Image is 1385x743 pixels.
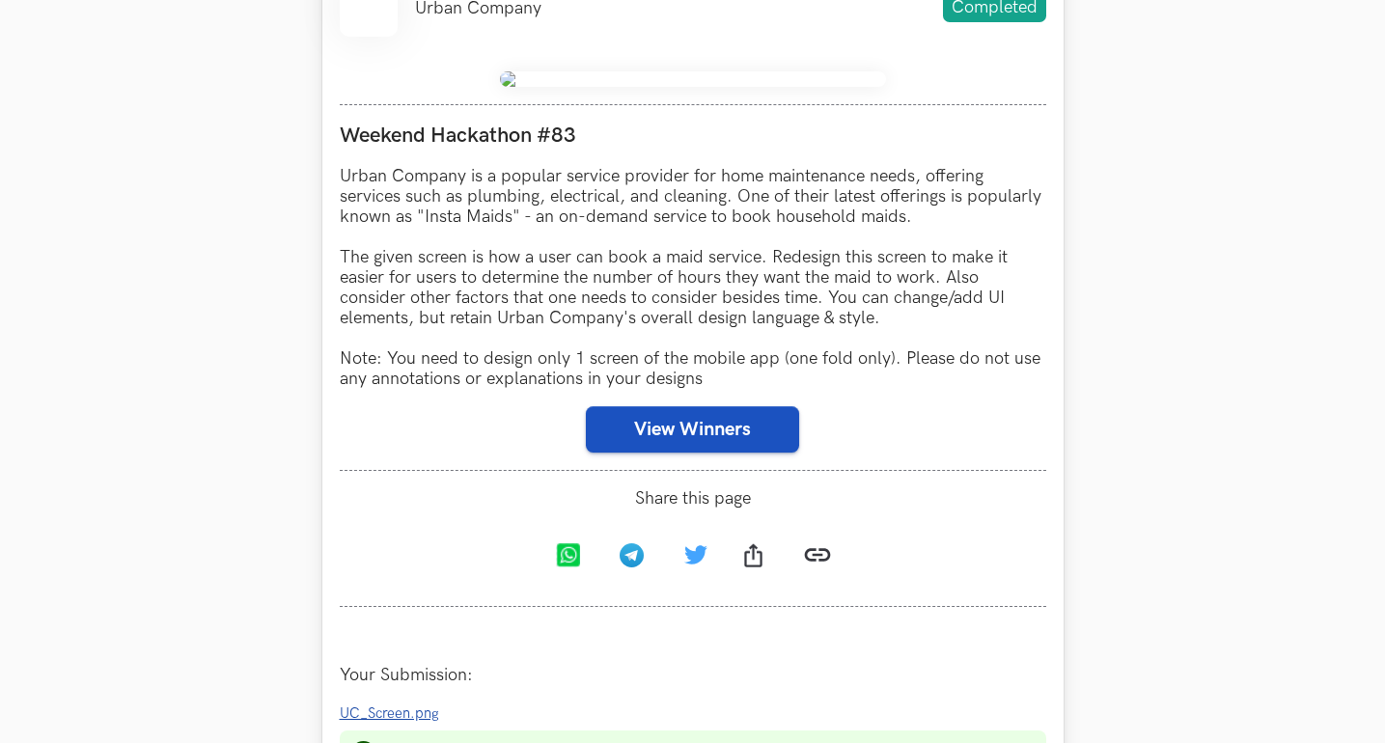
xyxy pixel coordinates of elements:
[556,543,580,567] img: Whatsapp
[586,406,799,453] button: View Winners
[540,529,603,587] a: Whatsapp
[340,705,439,722] span: UC_Screen.png
[789,526,846,589] a: Copy link
[500,71,886,87] img: Weekend_Hackathon_83_banner.png
[603,529,667,587] a: Telegram
[340,702,451,723] a: UC_Screen.png
[725,529,789,587] a: Share
[340,488,1046,509] span: Share this page
[620,543,644,567] img: Telegram
[340,665,1046,685] div: Your Submission:
[744,543,762,567] img: Share
[340,166,1046,389] p: Urban Company is a popular service provider for home maintenance needs, offering services such as...
[340,123,1046,149] label: Weekend Hackathon #83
